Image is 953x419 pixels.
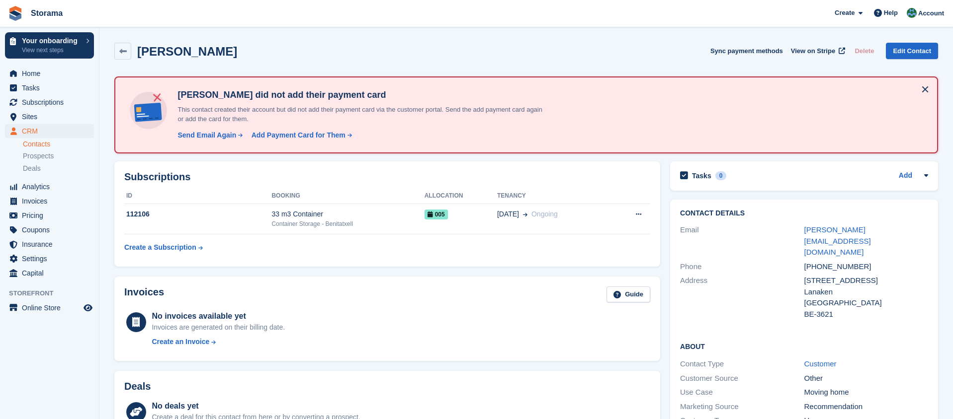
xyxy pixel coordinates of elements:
span: Pricing [22,209,82,222]
span: Coupons [22,223,82,237]
div: Address [680,275,804,320]
a: Storama [27,5,67,21]
a: menu [5,81,94,95]
span: Ongoing [531,210,558,218]
div: Invoices are generated on their billing date. [152,322,285,333]
span: Sites [22,110,82,124]
span: Capital [22,266,82,280]
span: Invoices [22,194,82,208]
div: Phone [680,261,804,273]
a: Edit Contact [886,43,938,59]
a: Guide [606,286,650,303]
span: Create [835,8,855,18]
a: menu [5,223,94,237]
th: Booking [271,188,424,204]
span: CRM [22,124,82,138]
h2: Tasks [692,171,711,180]
img: stora-icon-8386f47178a22dfd0bd8f6a31ec36ba5ce8667c1dd55bd0f319d3a0aa187defe.svg [8,6,23,21]
img: no-card-linked-e7822e413c904bf8b177c4d89f31251c4716f9871600ec3ca5bfc59e148c83f4.svg [127,89,170,132]
div: Container Storage - Benitatxell [271,219,424,228]
a: Create a Subscription [124,238,203,257]
div: Moving home [804,387,928,398]
div: Add Payment Card for Them [252,130,346,140]
a: Add Payment Card for Them [248,130,353,140]
div: 112106 [124,209,271,219]
a: Your onboarding View next steps [5,32,94,59]
h2: Contact Details [680,209,928,217]
button: Sync payment methods [710,43,783,59]
h2: Deals [124,381,151,392]
th: Tenancy [497,188,611,204]
a: menu [5,209,94,222]
div: Lanaken [804,286,928,298]
div: Create an Invoice [152,337,209,347]
a: Add [899,170,912,182]
th: Allocation [425,188,497,204]
span: View on Stripe [791,46,835,56]
span: Tasks [22,81,82,95]
div: [PHONE_NUMBER] [804,261,928,273]
div: [STREET_ADDRESS] [804,275,928,286]
p: View next steps [22,46,81,55]
a: Create an Invoice [152,337,285,347]
span: Help [884,8,898,18]
h2: About [680,341,928,351]
div: No deals yet [152,400,360,412]
a: Contacts [23,140,94,149]
a: menu [5,252,94,266]
div: [GEOGRAPHIC_DATA] [804,297,928,309]
div: 0 [715,171,727,180]
span: 005 [425,209,448,219]
div: Contact Type [680,358,804,370]
div: Email [680,224,804,258]
a: Deals [23,163,94,174]
a: menu [5,194,94,208]
span: Settings [22,252,82,266]
div: Send Email Again [177,130,236,140]
a: menu [5,301,94,315]
a: menu [5,110,94,124]
h2: Invoices [124,286,164,303]
img: Sander Garnaat [907,8,917,18]
a: View on Stripe [787,43,847,59]
div: BE-3621 [804,309,928,320]
a: menu [5,237,94,251]
span: Prospects [23,151,54,161]
p: Your onboarding [22,37,81,44]
a: menu [5,95,94,109]
span: Account [918,8,944,18]
a: menu [5,180,94,194]
div: No invoices available yet [152,310,285,322]
span: Analytics [22,180,82,194]
a: Prospects [23,151,94,161]
h2: Subscriptions [124,171,650,183]
button: Delete [851,43,878,59]
a: Customer [804,359,837,368]
span: Insurance [22,237,82,251]
span: Deals [23,164,41,173]
th: ID [124,188,271,204]
div: Marketing Source [680,401,804,413]
div: Customer Source [680,373,804,384]
span: Subscriptions [22,95,82,109]
a: [PERSON_NAME][EMAIL_ADDRESS][DOMAIN_NAME] [804,225,871,256]
span: Home [22,67,82,80]
span: Online Store [22,301,82,315]
h4: [PERSON_NAME] did not add their payment card [173,89,546,101]
div: Other [804,373,928,384]
span: Storefront [9,288,99,298]
a: menu [5,67,94,80]
div: Use Case [680,387,804,398]
a: Preview store [82,302,94,314]
h2: [PERSON_NAME] [137,45,237,58]
div: Recommendation [804,401,928,413]
p: This contact created their account but did not add their payment card via the customer portal. Se... [173,105,546,124]
a: menu [5,124,94,138]
span: [DATE] [497,209,519,219]
div: Create a Subscription [124,242,196,253]
div: 33 m3 Container [271,209,424,219]
a: menu [5,266,94,280]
